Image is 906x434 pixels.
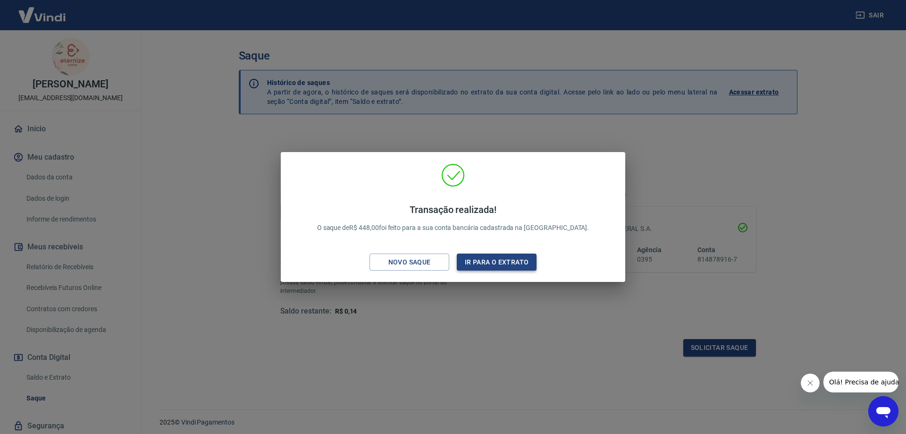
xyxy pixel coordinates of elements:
[369,254,449,271] button: Novo saque
[377,256,442,268] div: Novo saque
[801,374,820,392] iframe: Fechar mensagem
[868,396,898,426] iframe: Botão para abrir a janela de mensagens
[317,204,589,215] h4: Transação realizada!
[6,7,79,14] span: Olá! Precisa de ajuda?
[317,204,589,233] p: O saque de R$ 448,00 foi feito para a sua conta bancária cadastrada na [GEOGRAPHIC_DATA].
[457,254,537,271] button: Ir para o extrato
[823,372,898,392] iframe: Mensagem da empresa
